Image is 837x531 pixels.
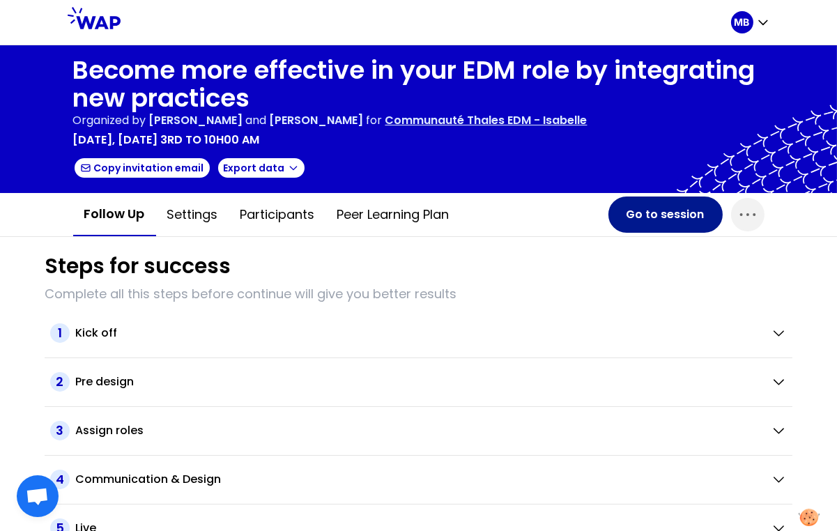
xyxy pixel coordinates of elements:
[217,157,306,179] button: Export data
[149,112,364,129] p: and
[75,471,221,488] h2: Communication & Design
[270,112,364,128] span: [PERSON_NAME]
[17,475,59,517] a: Ouvrir le chat
[73,157,211,179] button: Copy invitation email
[50,470,70,489] span: 4
[75,374,134,390] h2: Pre design
[156,194,229,236] button: Settings
[385,112,588,129] p: Communauté Thales EDM - Isabelle
[50,323,787,343] button: 1Kick off
[75,422,144,439] h2: Assign roles
[45,284,792,304] p: Complete all this steps before continue will give you better results
[73,56,765,112] h1: Become more effective in your EDM role by integrating new practices
[731,11,770,33] button: MB
[73,112,146,129] p: Organized by
[367,112,383,129] p: for
[326,194,461,236] button: Peer learning plan
[229,194,326,236] button: Participants
[50,323,70,343] span: 1
[735,15,750,29] p: MB
[45,254,231,279] h1: Steps for success
[50,421,787,440] button: 3Assign roles
[50,372,70,392] span: 2
[50,421,70,440] span: 3
[50,470,787,489] button: 4Communication & Design
[149,112,243,128] span: [PERSON_NAME]
[50,372,787,392] button: 2Pre design
[73,193,156,236] button: Follow up
[73,132,260,148] p: [DATE], [DATE] 3rd to 10h00 am
[608,197,723,233] button: Go to session
[75,325,117,341] h2: Kick off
